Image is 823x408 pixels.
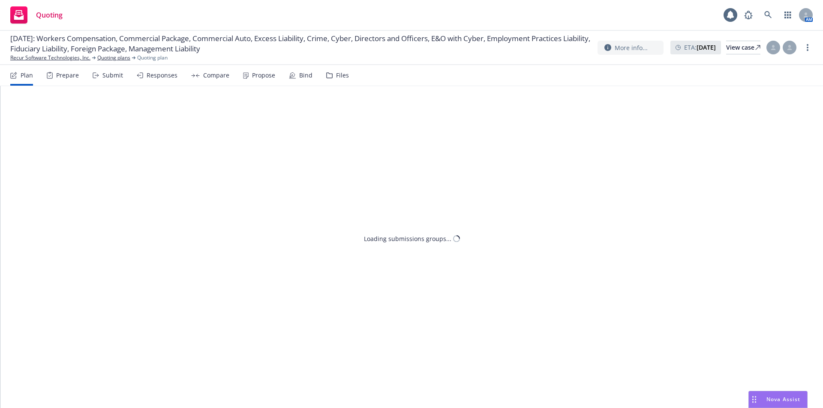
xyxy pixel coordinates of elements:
[147,72,177,79] div: Responses
[137,54,168,62] span: Quoting plan
[56,72,79,79] div: Prepare
[802,42,813,53] a: more
[97,54,130,62] a: Quoting plans
[252,72,275,79] div: Propose
[364,234,451,243] div: Loading submissions groups...
[779,6,796,24] a: Switch app
[36,12,63,18] span: Quoting
[299,72,312,79] div: Bind
[766,396,800,403] span: Nova Assist
[102,72,123,79] div: Submit
[10,33,591,54] span: [DATE]: Workers Compensation, Commercial Package, Commercial Auto, Excess Liability, Crime, Cyber...
[203,72,229,79] div: Compare
[726,41,760,54] a: View case
[7,3,66,27] a: Quoting
[21,72,33,79] div: Plan
[336,72,349,79] div: Files
[697,43,716,51] strong: [DATE]
[749,391,760,408] div: Drag to move
[598,41,664,55] button: More info...
[740,6,757,24] a: Report a Bug
[748,391,808,408] button: Nova Assist
[760,6,777,24] a: Search
[10,54,90,62] a: Recur Software Technologies, Inc.
[684,43,716,52] span: ETA :
[615,43,648,52] span: More info...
